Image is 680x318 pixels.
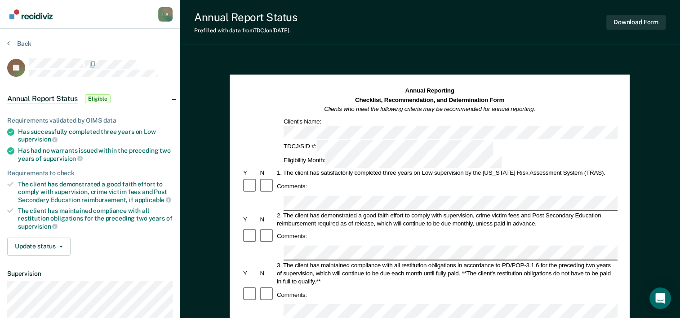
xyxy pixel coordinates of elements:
[606,15,666,30] button: Download Form
[18,128,173,143] div: Has successfully completed three years on Low
[7,238,71,256] button: Update status
[276,169,618,177] div: 1. The client has satisfactorily completed three years on Low supervision by the [US_STATE] Risk ...
[7,94,78,103] span: Annual Report Status
[405,88,454,94] strong: Annual Reporting
[9,9,53,19] img: Recidiviz
[7,117,173,124] div: Requirements validated by OIMS data
[135,196,171,203] span: applicable
[18,147,173,162] div: Has had no warrants issued within the preceding two years of
[276,291,308,299] div: Comments:
[242,169,258,177] div: Y
[259,169,276,177] div: N
[194,11,297,24] div: Annual Report Status
[242,269,258,277] div: Y
[85,94,111,103] span: Eligible
[7,40,31,48] button: Back
[194,27,297,34] div: Prefilled with data from TDCJ on [DATE] .
[276,232,308,240] div: Comments:
[324,106,536,112] em: Clients who meet the following criteria may be recommended for annual reporting.
[158,7,173,22] div: L S
[43,155,83,162] span: supervision
[7,270,173,278] dt: Supervision
[276,261,618,285] div: 3. The client has maintained compliance with all restitution obligations in accordance to PD/POP-...
[259,215,276,223] div: N
[7,169,173,177] div: Requirements to check
[282,154,503,168] div: Eligibility Month:
[276,211,618,227] div: 2. The client has demonstrated a good faith effort to comply with supervision, crime victim fees ...
[259,269,276,277] div: N
[282,140,494,154] div: TDCJ/SID #:
[18,223,58,230] span: supervision
[242,215,258,223] div: Y
[355,97,504,103] strong: Checklist, Recommendation, and Determination Form
[18,136,58,143] span: supervision
[649,287,671,309] div: Open Intercom Messenger
[276,182,308,190] div: Comments:
[158,7,173,22] button: Profile dropdown button
[18,181,173,203] div: The client has demonstrated a good faith effort to comply with supervision, crime victim fees and...
[18,207,173,230] div: The client has maintained compliance with all restitution obligations for the preceding two years of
